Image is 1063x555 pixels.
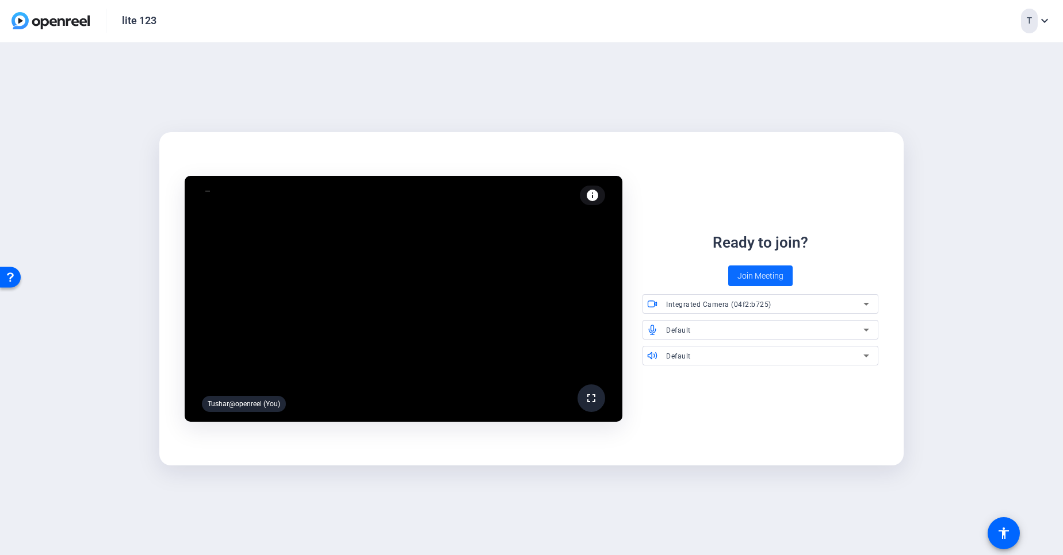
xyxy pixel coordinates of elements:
mat-icon: expand_more [1038,14,1051,28]
mat-icon: accessibility [997,526,1011,540]
span: Default [666,326,691,334]
img: OpenReel logo [12,12,90,29]
span: Join Meeting [737,270,783,282]
button: Join Meeting [728,265,793,286]
span: Default [666,352,691,360]
span: Integrated Camera (04f2:b725) [666,300,771,309]
div: Tushar@openreel (You) [202,396,286,412]
div: lite 123 [122,14,156,28]
mat-icon: fullscreen [584,391,598,405]
mat-icon: info [586,188,599,202]
div: T [1021,9,1038,33]
div: Ready to join? [713,232,808,254]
